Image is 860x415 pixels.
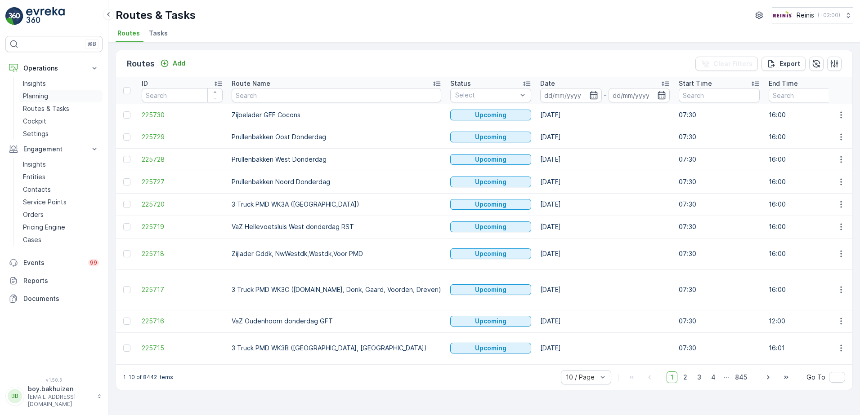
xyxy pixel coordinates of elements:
[142,222,223,231] span: 225719
[19,102,103,115] a: Routes & Tasks
[127,57,155,70] p: Routes
[731,371,751,383] span: 845
[123,250,130,257] div: Toggle Row Selected
[123,111,130,119] div: Toggle Row Selected
[19,171,103,183] a: Entities
[23,145,85,154] p: Engagement
[232,88,441,102] input: Search
[679,371,691,383] span: 2
[475,110,506,119] p: Upcoming
[769,177,850,186] p: 16:00
[19,196,103,208] a: Service Points
[142,285,223,294] a: 225717
[679,285,760,294] p: 07:30
[475,222,506,231] p: Upcoming
[142,110,223,119] span: 225730
[679,177,760,186] p: 07:30
[23,129,49,138] p: Settings
[769,285,850,294] p: 16:00
[450,284,531,295] button: Upcoming
[23,276,99,285] p: Reports
[769,200,850,209] p: 16:00
[679,110,760,119] p: 07:30
[232,200,441,209] p: 3 Truck PMD WK3A ([GEOGRAPHIC_DATA])
[536,104,674,126] td: [DATE]
[818,12,840,19] p: ( +02:00 )
[19,90,103,102] a: Planning
[450,177,531,187] button: Upcoming
[28,384,93,393] p: boy.bakhuizen
[142,132,223,141] span: 225729
[475,285,506,294] p: Upcoming
[475,200,506,209] p: Upcoming
[769,110,850,119] p: 16:00
[450,79,471,88] p: Status
[5,384,103,408] button: BBboy.bakhuizen[EMAIL_ADDRESS][DOMAIN_NAME]
[724,371,729,383] p: ...
[536,332,674,364] td: [DATE]
[23,235,41,244] p: Cases
[769,79,798,88] p: End Time
[23,117,46,126] p: Cockpit
[232,155,441,164] p: Prullenbakken West Donderdag
[769,132,850,141] p: 16:00
[806,373,825,382] span: Go To
[123,156,130,163] div: Toggle Row Selected
[19,183,103,196] a: Contacts
[116,8,196,22] p: Routes & Tasks
[761,57,806,71] button: Export
[23,64,85,73] p: Operations
[123,374,173,381] p: 1-10 of 8442 items
[536,216,674,238] td: [DATE]
[142,344,223,353] span: 225715
[23,104,69,113] p: Routes & Tasks
[173,59,185,68] p: Add
[769,317,850,326] p: 12:00
[23,223,65,232] p: Pricing Engine
[450,110,531,120] button: Upcoming
[769,88,850,102] input: Search
[536,269,674,310] td: [DATE]
[19,77,103,90] a: Insights
[232,317,441,326] p: VaZ Oudenhoorn donderdag GFT
[142,317,223,326] span: 225716
[23,294,99,303] p: Documents
[707,371,720,383] span: 4
[450,154,531,165] button: Upcoming
[19,158,103,171] a: Insights
[232,344,441,353] p: 3 Truck PMD WK3B ([GEOGRAPHIC_DATA], [GEOGRAPHIC_DATA])
[5,7,23,25] img: logo
[536,148,674,171] td: [DATE]
[713,59,752,68] p: Clear Filters
[450,132,531,142] button: Upcoming
[475,344,506,353] p: Upcoming
[5,254,103,272] a: Events99
[679,344,760,353] p: 07:30
[536,238,674,269] td: [DATE]
[475,249,506,258] p: Upcoming
[157,58,189,69] button: Add
[475,132,506,141] p: Upcoming
[5,290,103,308] a: Documents
[540,88,602,102] input: dd/mm/yyyy
[772,7,853,23] button: Reinis(+02:00)
[149,29,168,38] span: Tasks
[769,344,850,353] p: 16:01
[19,128,103,140] a: Settings
[779,59,800,68] p: Export
[23,210,44,219] p: Orders
[123,133,130,141] div: Toggle Row Selected
[679,222,760,231] p: 07:30
[232,285,441,294] p: 3 Truck PMD WK3C ([DOMAIN_NAME], Donk, Gaard, Voorden, Dreven)
[679,155,760,164] p: 07:30
[23,79,46,88] p: Insights
[232,132,441,141] p: Prullenbakken Oost Donderdag
[475,317,506,326] p: Upcoming
[604,90,607,101] p: -
[142,249,223,258] a: 225718
[142,200,223,209] a: 225720
[23,258,83,267] p: Events
[679,132,760,141] p: 07:30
